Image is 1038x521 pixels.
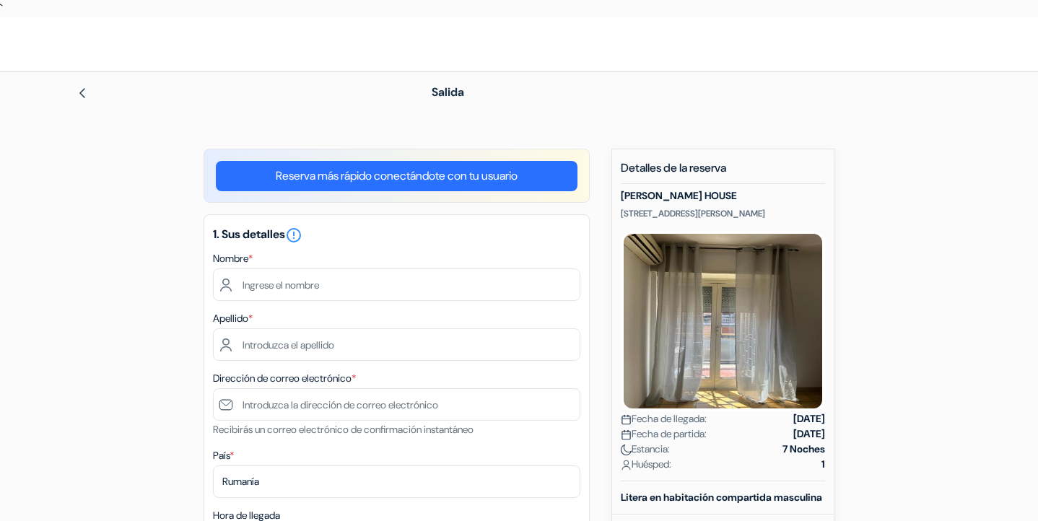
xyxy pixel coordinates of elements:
i: error_outline [285,227,302,244]
strong: 1 [821,457,825,472]
strong: [DATE] [793,426,825,442]
label: País [213,448,234,463]
img: user_icon.svg [621,460,632,470]
span: Huésped: [621,457,671,472]
strong: [DATE] [793,411,825,426]
img: AlberguesJuveniles.es [17,32,198,57]
img: calendar.svg [621,429,632,440]
span: Salida [432,84,464,100]
h5: [PERSON_NAME] HOUSE [621,190,825,202]
img: calendar.svg [621,414,632,425]
span: Fecha de llegada: [621,411,707,426]
b: Litera en habitación compartida masculina [621,491,822,504]
label: Apellido [213,311,253,326]
input: Ingrese el nombre [213,268,580,301]
span: Fecha de partida: [621,426,707,442]
small: Recibirás un correo electrónico de confirmación instantáneo [213,423,474,436]
p: [STREET_ADDRESS][PERSON_NAME] [621,208,825,219]
h5: 1. Sus detalles [213,227,580,244]
span: Estancia: [621,442,670,457]
img: left_arrow.svg [77,87,88,99]
label: Dirección de correo electrónico [213,371,356,386]
input: Introduzca el apellido [213,328,580,361]
h5: Detalles de la reserva [621,161,825,184]
a: Reserva más rápido conectándote con tu usuario [216,161,577,191]
img: moon.svg [621,445,632,455]
input: Introduzca la dirección de correo electrónico [213,388,580,421]
a: error_outline [285,227,302,242]
strong: 7 Noches [782,442,825,457]
label: Nombre [213,251,253,266]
